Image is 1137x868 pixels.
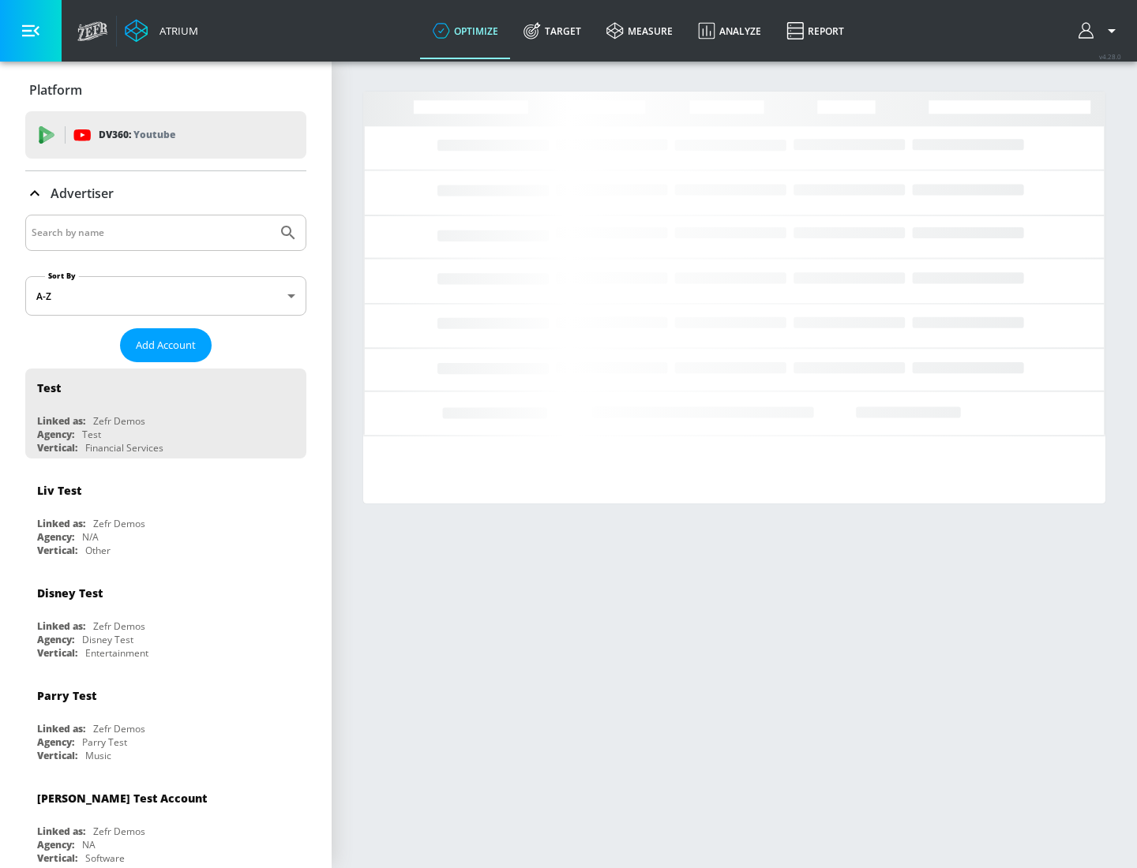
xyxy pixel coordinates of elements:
[25,676,306,766] div: Parry TestLinked as:Zefr DemosAgency:Parry TestVertical:Music
[37,530,74,544] div: Agency:
[82,530,99,544] div: N/A
[37,428,74,441] div: Agency:
[153,24,198,38] div: Atrium
[32,223,271,243] input: Search by name
[93,825,145,838] div: Zefr Demos
[37,851,77,865] div: Vertical:
[37,722,85,735] div: Linked as:
[82,428,101,441] div: Test
[125,19,198,43] a: Atrium
[37,838,74,851] div: Agency:
[37,619,85,633] div: Linked as:
[37,735,74,749] div: Agency:
[1099,52,1121,61] span: v 4.28.0
[685,2,774,59] a: Analyze
[37,483,81,498] div: Liv Test
[25,574,306,664] div: Disney TestLinked as:Zefr DemosAgency:Disney TestVertical:Entertainment
[45,271,79,281] label: Sort By
[37,414,85,428] div: Linked as:
[25,369,306,458] div: TestLinked as:Zefr DemosAgency:TestVertical:Financial Services
[37,544,77,557] div: Vertical:
[99,126,175,144] p: DV360:
[133,126,175,143] p: Youtube
[85,851,125,865] div: Software
[594,2,685,59] a: measure
[511,2,594,59] a: Target
[37,633,74,646] div: Agency:
[37,586,103,600] div: Disney Test
[37,441,77,455] div: Vertical:
[82,735,127,749] div: Parry Test
[93,517,145,530] div: Zefr Demos
[25,171,306,215] div: Advertiser
[82,633,133,646] div: Disney Test
[29,81,82,99] p: Platform
[93,619,145,633] div: Zefr Demos
[37,688,96,703] div: Parry Test
[37,380,61,395] div: Test
[37,825,85,838] div: Linked as:
[37,749,77,762] div: Vertical:
[25,471,306,561] div: Liv TestLinked as:Zefr DemosAgency:N/AVertical:Other
[37,791,207,806] div: [PERSON_NAME] Test Account
[85,544,111,557] div: Other
[51,185,114,202] p: Advertiser
[37,646,77,660] div: Vertical:
[82,838,96,851] div: NA
[93,414,145,428] div: Zefr Demos
[25,276,306,316] div: A-Z
[420,2,511,59] a: optimize
[774,2,857,59] a: Report
[93,722,145,735] div: Zefr Demos
[85,441,163,455] div: Financial Services
[120,328,212,362] button: Add Account
[136,336,196,354] span: Add Account
[85,749,111,762] div: Music
[25,68,306,112] div: Platform
[25,111,306,159] div: DV360: Youtube
[85,646,148,660] div: Entertainment
[37,517,85,530] div: Linked as:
